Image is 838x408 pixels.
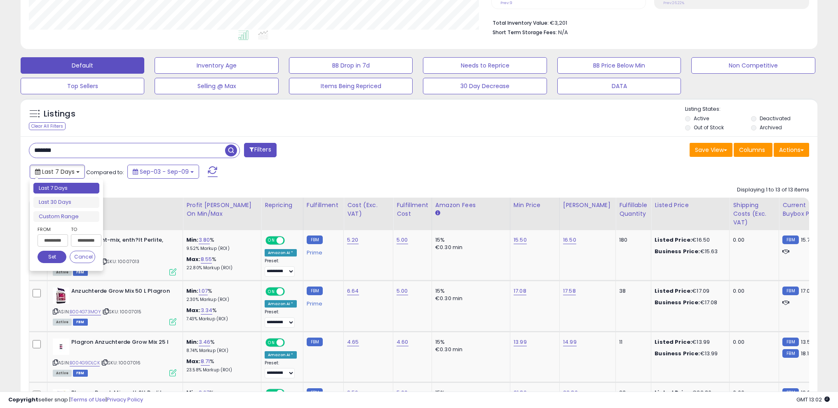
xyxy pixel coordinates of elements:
[397,338,408,346] a: 4.60
[33,211,99,222] li: Custom Range
[42,168,75,176] span: Last 7 Days
[53,287,69,304] img: 413ziEWpsOL._SL40_.jpg
[694,124,724,131] label: Out of Stock
[435,236,504,244] div: 15%
[284,237,297,244] span: OFF
[38,251,66,263] button: Set
[155,78,278,94] button: Selling @ Max
[514,201,556,210] div: Min Price
[186,265,255,271] p: 22.80% Markup (ROI)
[265,249,297,256] div: Amazon AI *
[619,201,648,218] div: Fulfillable Quantity
[563,338,577,346] a: 14.99
[435,338,504,346] div: 15%
[782,338,798,346] small: FBM
[51,201,179,210] div: Title
[8,396,38,403] strong: Copyright
[289,57,413,74] button: BB Drop in 7d
[73,370,88,377] span: FBM
[307,235,323,244] small: FBM
[801,287,814,295] span: 17.09
[86,168,124,176] span: Compared to:
[186,246,255,252] p: 9.52% Markup (ROI)
[774,143,809,157] button: Actions
[266,237,277,244] span: ON
[493,19,549,26] b: Total Inventory Value:
[655,350,700,357] b: Business Price:
[655,236,692,244] b: Listed Price:
[186,358,255,373] div: %
[186,306,201,314] b: Max:
[186,307,255,322] div: %
[655,248,723,255] div: €15.63
[307,338,323,346] small: FBM
[347,338,359,346] a: 4.65
[183,198,261,230] th: The percentage added to the cost of goods (COGS) that forms the calculator for Min & Max prices.
[435,346,504,353] div: €0.30 min
[186,236,199,244] b: Min:
[655,299,723,306] div: €17.08
[563,201,612,210] div: [PERSON_NAME]
[33,183,99,194] li: Last 7 Days
[619,236,645,244] div: 180
[70,359,100,366] a: B004G9DLCK
[71,287,171,297] b: Anzuchterde Grow Mix 50 L Plagron
[186,287,255,303] div: %
[265,360,297,379] div: Preset:
[655,201,726,210] div: Listed Price
[782,287,798,295] small: FBM
[655,338,692,346] b: Listed Price:
[73,319,88,326] span: FBM
[619,287,645,295] div: 38
[655,338,723,346] div: €13.99
[284,339,297,346] span: OFF
[102,308,142,315] span: | SKU: 10007015
[563,287,576,295] a: 17.58
[733,287,772,295] div: 0.00
[38,225,66,233] label: From
[186,201,258,218] div: Profit [PERSON_NAME] on Min/Max
[739,146,765,154] span: Columns
[347,236,359,244] a: 5.20
[801,338,811,346] span: 13.5
[70,236,170,254] b: Plagron Light-mix, enth?lt Perlite, 50 L
[201,306,213,315] a: 3.34
[737,186,809,194] div: Displaying 1 to 13 of 13 items
[685,105,817,113] p: Listing States:
[140,168,189,176] span: Sep-03 - Sep-09
[186,256,255,271] div: %
[782,201,825,218] div: Current Buybox Price
[201,357,210,366] a: 8.71
[435,287,504,295] div: 15%
[655,236,723,244] div: €16.50
[199,236,210,244] a: 3.80
[347,287,359,295] a: 6.64
[73,269,88,276] span: FBM
[199,287,208,295] a: 1.07
[53,370,72,377] span: All listings currently available for purchase on Amazon
[655,287,692,295] b: Listed Price:
[244,143,276,157] button: Filters
[514,338,527,346] a: 13.99
[186,338,255,354] div: %
[70,396,106,403] a: Terms of Use
[29,122,66,130] div: Clear All Filters
[655,247,700,255] b: Business Price:
[265,201,300,210] div: Repricing
[397,287,408,295] a: 5.00
[100,258,140,265] span: | SKU: 10007013
[733,201,775,227] div: Shipping Costs (Exc. VAT)
[284,288,297,295] span: OFF
[782,235,798,244] small: FBM
[801,350,812,357] span: 18.13
[655,350,723,357] div: €13.99
[423,57,547,74] button: Needs to Reprice
[266,288,277,295] span: ON
[71,225,95,233] label: To
[655,287,723,295] div: €17.09
[619,338,645,346] div: 11
[801,236,814,244] span: 15.74
[435,295,504,302] div: €0.30 min
[21,57,144,74] button: Default
[307,287,323,295] small: FBM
